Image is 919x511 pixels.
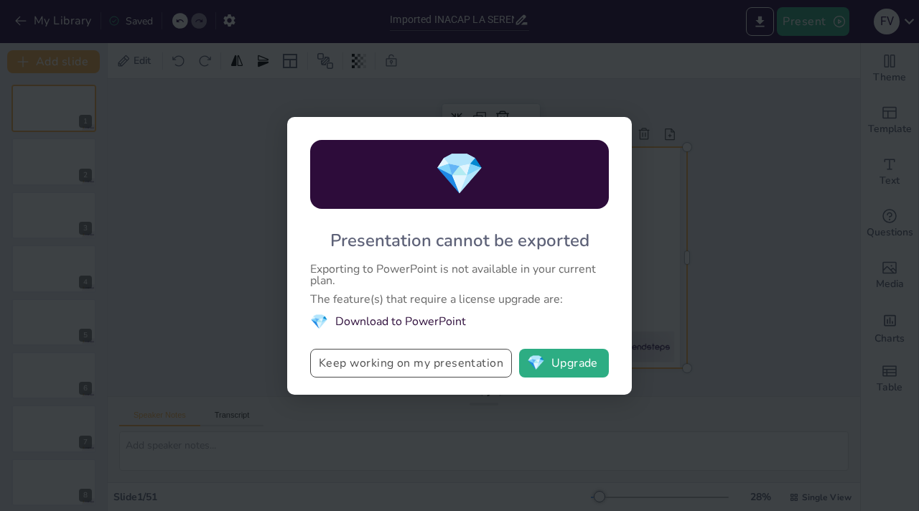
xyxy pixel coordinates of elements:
[310,294,609,305] div: The feature(s) that require a license upgrade are:
[527,356,545,370] span: diamond
[434,146,485,202] span: diamond
[330,229,589,252] div: Presentation cannot be exported
[310,312,609,332] li: Download to PowerPoint
[310,349,512,378] button: Keep working on my presentation
[310,312,328,332] span: diamond
[519,349,609,378] button: diamondUpgrade
[310,263,609,286] div: Exporting to PowerPoint is not available in your current plan.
